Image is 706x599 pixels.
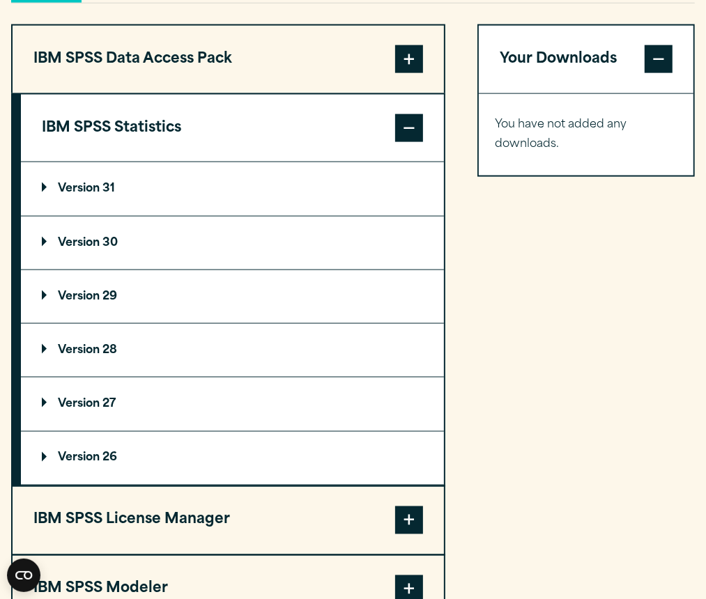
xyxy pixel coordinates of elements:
p: Version 29 [42,291,117,302]
button: IBM SPSS License Manager [13,487,444,554]
p: Version 26 [42,453,117,464]
summary: Version 29 [21,270,444,323]
summary: Version 26 [21,432,444,485]
p: Version 31 [42,183,115,194]
button: Your Downloads [479,26,693,93]
summary: Version 31 [21,162,444,215]
button: IBM SPSS Data Access Pack [13,26,444,93]
p: Version 30 [42,238,118,249]
button: IBM SPSS Statistics [21,95,444,162]
p: You have not added any downloads. [495,115,677,155]
div: Your Downloads [479,93,693,176]
p: Version 27 [42,398,116,410]
p: Version 28 [42,345,117,356]
div: IBM SPSS Statistics [21,162,444,485]
summary: Version 30 [21,217,444,270]
summary: Version 28 [21,324,444,377]
summary: Version 27 [21,378,444,430]
button: Open CMP widget [7,559,40,592]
